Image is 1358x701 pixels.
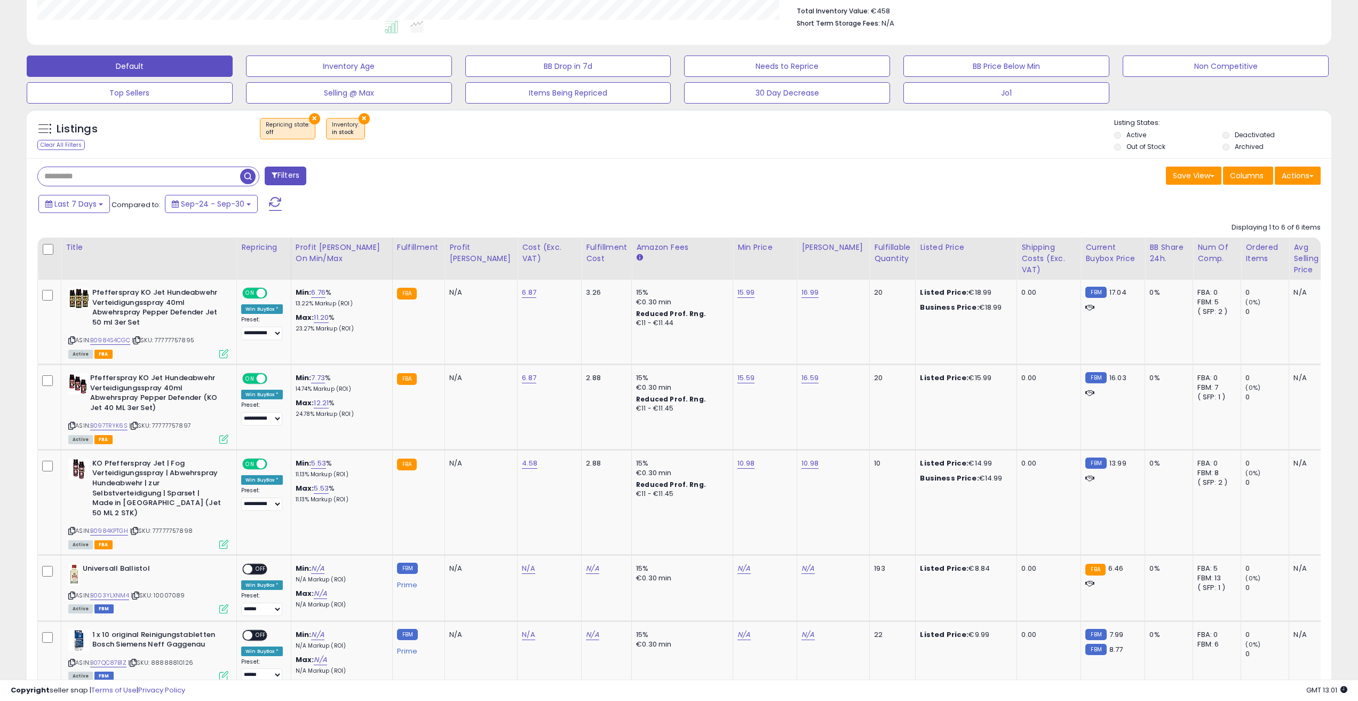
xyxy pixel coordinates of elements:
h5: Listings [57,122,98,137]
p: 11.13% Markup (ROI) [296,471,384,478]
div: Avg Selling Price [1293,242,1332,275]
div: 0.00 [1021,288,1073,297]
label: Out of Stock [1126,142,1165,151]
a: 16.99 [801,287,819,298]
div: 0% [1149,373,1185,383]
div: FBM: 13 [1197,573,1233,583]
div: Clear All Filters [37,140,85,150]
div: Min Price [737,242,792,253]
img: 51EnqUmCsDS._SL40_.jpg [68,288,90,309]
a: N/A [586,563,599,574]
span: All listings currently available for purchase on Amazon [68,604,93,613]
span: Sep-24 - Sep-30 [181,199,244,209]
button: Top Sellers [27,82,233,104]
b: Listed Price: [920,373,968,383]
div: €11 - €11.45 [636,404,725,413]
b: KO Pfefferspray Jet | Fog Verteidigungsspray | Abwehrspray Hundeabwehr | zur Selbstverteidigung |... [92,459,222,521]
b: Reduced Prof. Rng. [636,309,706,318]
div: in stock [332,129,359,136]
div: 0 [1245,583,1289,593]
span: ON [243,374,257,383]
div: off [266,129,309,136]
div: FBM: 6 [1197,640,1233,649]
p: 13.22% Markup (ROI) [296,300,384,308]
div: 0 [1245,392,1289,402]
span: FBA [94,435,113,444]
a: N/A [737,629,750,640]
a: N/A [586,629,599,640]
b: Max: [296,588,314,598]
a: N/A [314,588,327,599]
span: | SKU: 77777757897 [129,421,191,430]
b: Max: [296,655,314,665]
img: 41o96y2KimL._SL40_.jpg [68,373,88,395]
div: FBM: 8 [1197,468,1233,478]
span: All listings currently available for purchase on Amazon [68,350,93,359]
b: Listed Price: [920,458,968,468]
div: 15% [636,459,725,468]
p: 23.27% Markup (ROI) [296,325,384,333]
p: N/A Markup (ROI) [296,642,384,650]
span: ON [243,460,257,469]
span: 7.99 [1109,629,1124,640]
div: 2.88 [586,373,623,383]
b: Max: [296,398,314,408]
span: FBA [94,350,113,359]
div: N/A [1293,459,1329,468]
div: 2.88 [586,459,623,468]
button: Default [27,56,233,77]
a: 6.87 [522,287,536,298]
a: N/A [737,563,750,574]
a: Privacy Policy [138,685,185,695]
b: Max: [296,483,314,493]
span: All listings currently available for purchase on Amazon [68,435,93,444]
span: Repricing state : [266,121,309,137]
div: ASIN: [68,564,228,612]
div: FBA: 0 [1197,373,1233,383]
p: N/A Markup (ROI) [296,601,384,609]
p: N/A Markup (ROI) [296,576,384,584]
small: (0%) [1245,574,1260,582]
div: €8.84 [920,564,1008,573]
div: ( SFP: 1 ) [1197,583,1233,593]
div: Fulfillment [397,242,440,253]
button: × [359,113,370,124]
div: 193 [874,564,907,573]
div: Current Buybox Price [1085,242,1140,264]
a: N/A [311,629,324,640]
button: Items Being Repriced [465,82,671,104]
div: Cost (Exc. VAT) [522,242,577,264]
small: FBM [397,629,418,640]
p: N/A Markup (ROI) [296,667,384,675]
div: [PERSON_NAME] [801,242,865,253]
div: Profit [PERSON_NAME] on Min/Max [296,242,388,264]
strong: Copyright [11,685,50,695]
div: FBA: 5 [1197,564,1233,573]
b: Min: [296,373,312,383]
div: N/A [1293,630,1329,640]
button: × [309,113,320,124]
b: Min: [296,287,312,297]
span: OFF [266,460,283,469]
span: FBM [94,604,114,613]
div: 0% [1149,288,1185,297]
div: 0.00 [1021,564,1073,573]
div: % [296,288,384,308]
div: €18.99 [920,288,1008,297]
button: Non Competitive [1123,56,1329,77]
label: Active [1126,130,1146,139]
p: 24.78% Markup (ROI) [296,411,384,418]
div: 0.00 [1021,630,1073,640]
a: B07QC87B1Z [90,658,126,667]
div: Displaying 1 to 6 of 6 items [1232,223,1321,233]
div: N/A [449,459,509,468]
div: 0.00 [1021,459,1073,468]
b: Universall Ballistol [83,564,212,577]
b: 1 x 10 original Reinigungstabletten Bosch Siemens Neff Gaggenau [92,630,222,652]
span: OFF [252,565,269,574]
div: €15.99 [920,373,1008,383]
button: Sep-24 - Sep-30 [165,195,258,213]
div: Amazon Fees [636,242,728,253]
div: FBM: 7 [1197,383,1233,392]
button: Selling @ Max [246,82,452,104]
